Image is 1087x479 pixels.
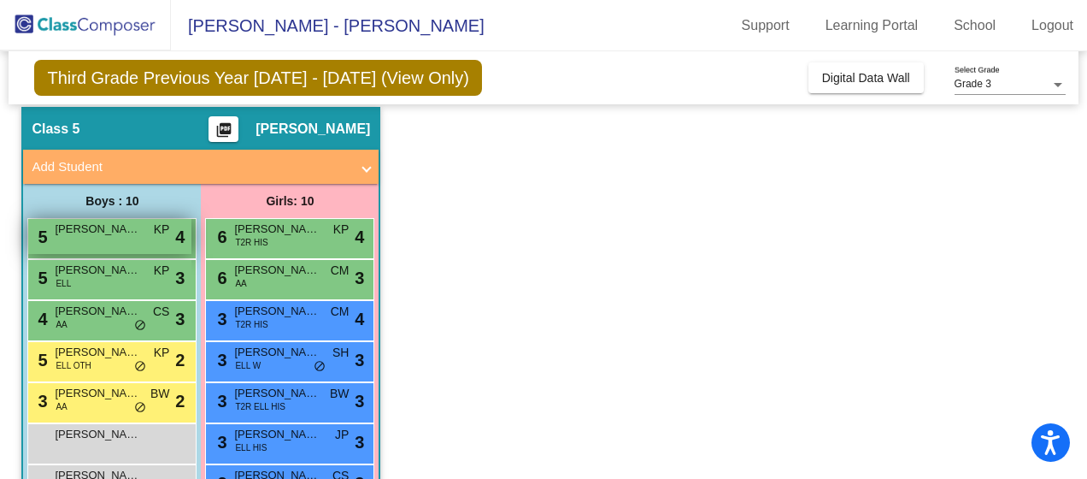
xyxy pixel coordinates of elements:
[55,221,140,238] span: [PERSON_NAME]
[134,319,146,333] span: do_not_disturb_alt
[213,310,226,328] span: 3
[201,184,379,218] div: Girls: 10
[355,388,364,414] span: 3
[134,360,146,374] span: do_not_disturb_alt
[33,310,47,328] span: 4
[55,426,140,443] span: [PERSON_NAME]
[171,12,485,39] span: [PERSON_NAME] - [PERSON_NAME]
[335,426,349,444] span: JP
[955,78,991,90] span: Grade 3
[234,262,320,279] span: [PERSON_NAME]
[33,351,47,370] span: 5
[56,318,67,331] span: AA
[940,12,1009,39] a: School
[234,344,320,361] span: [PERSON_NAME]
[822,71,910,85] span: Digital Data Wall
[355,347,364,373] span: 3
[56,277,71,290] span: ELL
[808,62,924,93] button: Digital Data Wall
[213,351,226,370] span: 3
[256,121,370,138] span: [PERSON_NAME]
[175,306,185,332] span: 3
[55,344,140,361] span: [PERSON_NAME]
[355,265,364,291] span: 3
[331,303,350,321] span: CM
[235,359,261,372] span: ELL W
[154,262,170,280] span: KP
[33,228,47,246] span: 5
[32,157,350,177] mat-panel-title: Add Student
[175,388,185,414] span: 2
[355,224,364,250] span: 4
[32,121,79,138] span: Class 5
[235,318,267,331] span: T2R HIS
[134,401,146,415] span: do_not_disturb_alt
[235,400,285,413] span: T2R ELL HIS
[175,265,185,291] span: 3
[214,121,234,145] mat-icon: picture_as_pdf
[235,236,267,249] span: T2R HIS
[56,359,91,372] span: ELL OTH
[175,347,185,373] span: 2
[153,303,169,321] span: CS
[33,269,47,287] span: 5
[1018,12,1087,39] a: Logout
[235,441,267,454] span: ELL HIS
[55,385,140,402] span: [PERSON_NAME]
[314,360,326,374] span: do_not_disturb_alt
[234,303,320,320] span: [PERSON_NAME]
[154,344,170,362] span: KP
[209,116,238,142] button: Print Students Details
[331,262,350,280] span: CM
[332,344,349,362] span: SH
[355,429,364,455] span: 3
[235,277,246,290] span: AA
[56,400,67,413] span: AA
[330,385,350,403] span: BW
[55,303,140,320] span: [PERSON_NAME]
[213,433,226,452] span: 3
[812,12,932,39] a: Learning Portal
[355,306,364,332] span: 4
[213,269,226,287] span: 6
[150,385,170,403] span: BW
[728,12,803,39] a: Support
[33,392,47,411] span: 3
[234,221,320,238] span: [PERSON_NAME]
[154,221,170,239] span: KP
[333,221,350,239] span: KP
[175,224,185,250] span: 4
[234,385,320,402] span: [PERSON_NAME]
[34,60,482,96] span: Third Grade Previous Year [DATE] - [DATE] (View Only)
[23,150,379,184] mat-expansion-panel-header: Add Student
[55,262,140,279] span: [PERSON_NAME]
[213,392,226,411] span: 3
[234,426,320,443] span: [PERSON_NAME]
[213,228,226,246] span: 6
[23,184,201,218] div: Boys : 10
